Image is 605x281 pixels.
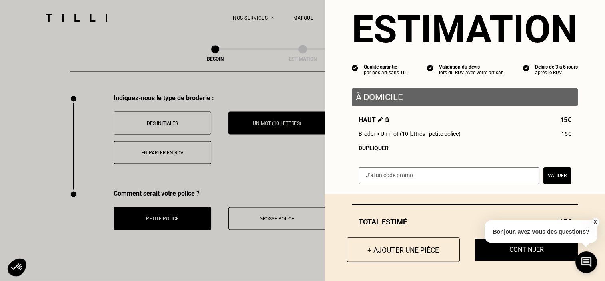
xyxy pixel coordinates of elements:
[359,116,389,124] span: Haut
[364,64,408,70] div: Qualité garantie
[535,70,578,75] div: après le RDV
[352,7,578,51] section: Estimation
[439,64,504,70] div: Validation du devis
[475,239,578,261] button: Continuer
[359,145,571,151] div: Dupliquer
[352,64,358,71] img: icon list info
[439,70,504,75] div: lors du RDV avec votre artisan
[543,167,571,184] button: Valider
[523,64,529,71] img: icon list info
[356,92,574,102] p: À domicile
[352,218,578,226] div: Total estimé
[591,218,599,226] button: X
[359,167,539,184] input: J‘ai un code promo
[535,64,578,70] div: Délais de 3 à 5 jours
[359,131,461,137] span: Broder > Un mot (10 lettres - petite police)
[347,237,460,262] button: + Ajouter une pièce
[378,117,383,122] img: Éditer
[385,117,389,122] img: Supprimer
[364,70,408,75] div: par nos artisans Tilli
[485,220,597,243] p: Bonjour, avez-vous des questions?
[427,64,433,71] img: icon list info
[561,131,571,137] span: 15€
[560,116,571,124] span: 15€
